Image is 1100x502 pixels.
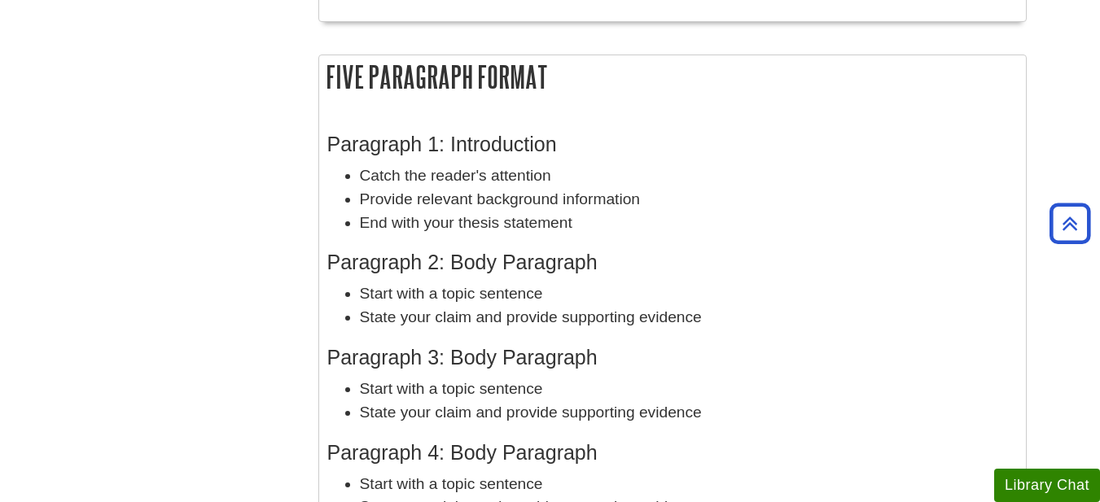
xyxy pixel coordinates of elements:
li: End with your thesis statement [360,212,1018,235]
button: Library Chat [994,469,1100,502]
h2: Five Paragraph Format [319,55,1026,98]
li: State your claim and provide supporting evidence [360,401,1018,425]
li: Provide relevant background information [360,188,1018,212]
li: Start with a topic sentence [360,378,1018,401]
li: Start with a topic sentence [360,473,1018,496]
h3: Paragraph 4: Body Paragraph [327,441,1018,465]
h3: Paragraph 2: Body Paragraph [327,251,1018,274]
li: State your claim and provide supporting evidence [360,306,1018,330]
h3: Paragraph 1: Introduction [327,133,1018,156]
a: Back to Top [1044,212,1096,234]
li: Catch the reader's attention [360,164,1018,188]
li: Start with a topic sentence [360,282,1018,306]
h3: Paragraph 3: Body Paragraph [327,346,1018,369]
